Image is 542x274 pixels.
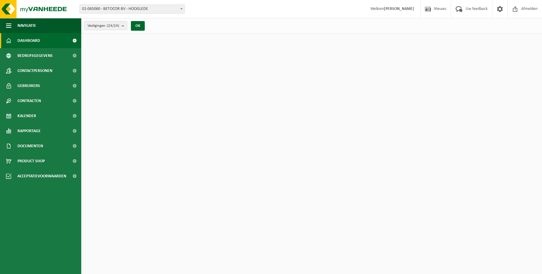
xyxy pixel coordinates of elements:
[88,21,119,30] span: Vestigingen
[84,21,127,30] button: Vestigingen(24/24)
[17,108,36,123] span: Kalender
[17,93,41,108] span: Contracten
[131,21,145,31] button: OK
[17,123,41,139] span: Rapportage
[384,7,414,11] strong: [PERSON_NAME]
[17,63,52,78] span: Contactpersonen
[17,48,53,63] span: Bedrijfsgegevens
[17,169,66,184] span: Acceptatievoorwaarden
[17,154,45,169] span: Product Shop
[17,18,36,33] span: Navigatie
[17,33,40,48] span: Dashboard
[17,78,40,93] span: Gebruikers
[17,139,43,154] span: Documenten
[107,24,119,28] count: (24/24)
[79,5,185,14] span: 01-065060 - BETOCOR BV - HOOGLEDE
[80,5,184,13] span: 01-065060 - BETOCOR BV - HOOGLEDE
